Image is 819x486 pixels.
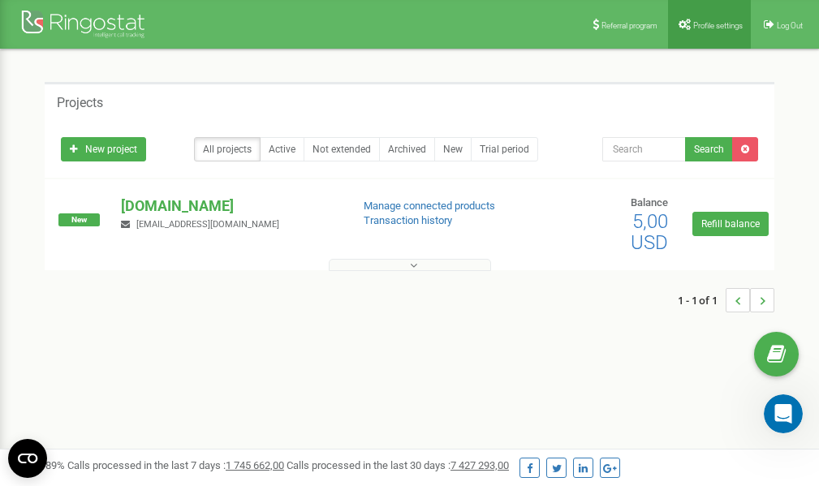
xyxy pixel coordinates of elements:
a: Manage connected products [364,200,495,212]
span: [EMAIL_ADDRESS][DOMAIN_NAME] [136,219,279,230]
u: 7 427 293,00 [450,459,509,471]
span: New [58,213,100,226]
a: Archived [379,137,435,161]
button: Open CMP widget [8,439,47,478]
a: Trial period [471,137,538,161]
a: Transaction history [364,214,452,226]
a: New [434,137,472,161]
a: All projects [194,137,261,161]
u: 1 745 662,00 [226,459,284,471]
nav: ... [678,272,774,329]
span: Referral program [601,21,657,30]
p: [DOMAIN_NAME] [121,196,337,217]
span: 5,00 USD [631,210,668,254]
span: 1 - 1 of 1 [678,288,726,312]
span: Balance [631,196,668,209]
a: Active [260,137,304,161]
span: Calls processed in the last 30 days : [287,459,509,471]
a: New project [61,137,146,161]
input: Search [602,137,686,161]
h5: Projects [57,96,103,110]
iframe: Intercom live chat [764,394,803,433]
span: Profile settings [693,21,743,30]
span: Log Out [777,21,803,30]
span: Calls processed in the last 7 days : [67,459,284,471]
button: Search [685,137,733,161]
a: Not extended [304,137,380,161]
a: Refill balance [692,212,769,236]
